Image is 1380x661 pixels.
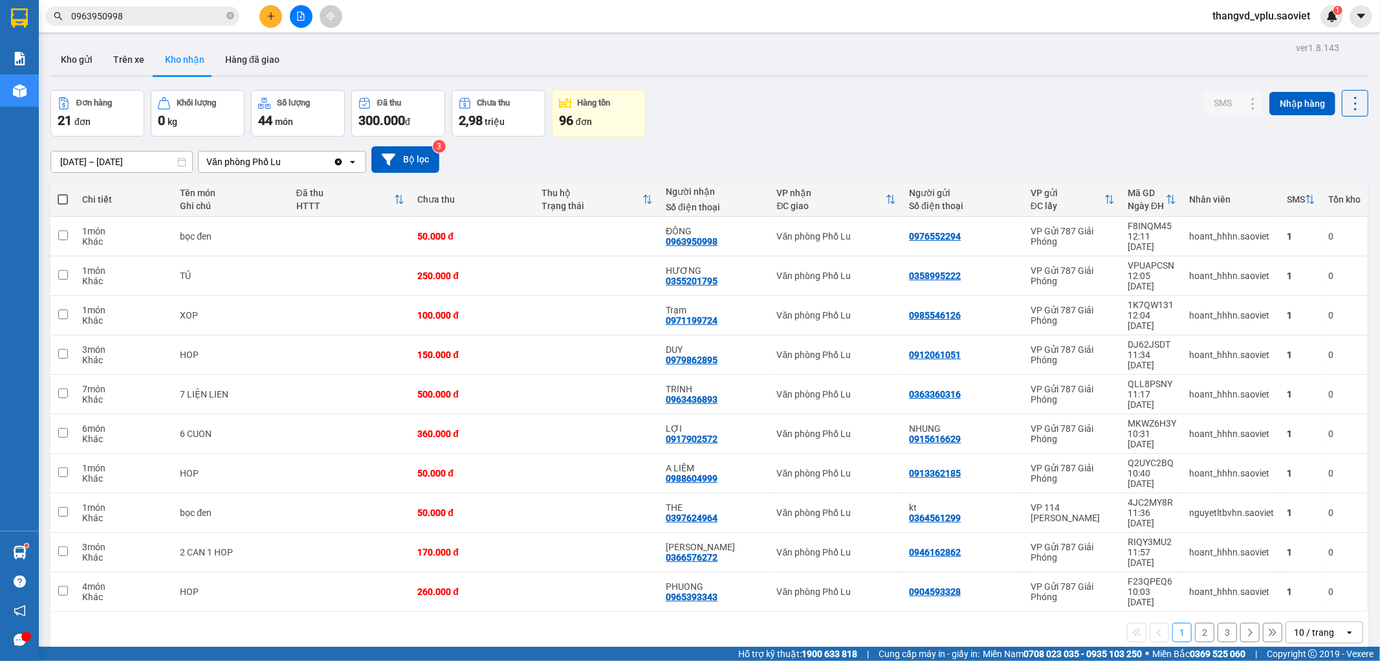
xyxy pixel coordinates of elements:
[50,90,144,137] button: Đơn hàng21đơn
[666,265,763,276] div: HƯƠNG
[1328,587,1361,597] div: 0
[1128,497,1176,508] div: 4JC2MY8R
[417,271,529,281] div: 250.000 đ
[1031,384,1115,405] div: VP Gửi 787 Giải Phóng
[1326,10,1338,22] img: icon-new-feature
[1203,91,1242,115] button: SMS
[296,12,305,21] span: file-add
[371,146,439,173] button: Bộ lọc
[1328,231,1361,241] div: 0
[1189,350,1274,360] div: hoant_hhhn.saoviet
[666,463,763,473] div: A LIÊM
[1189,389,1274,399] div: hoant_hhhn.saoviet
[1128,576,1176,587] div: F23QPEQ6
[867,647,869,661] span: |
[333,157,344,167] svg: Clear value
[405,117,410,127] span: đ
[296,188,395,198] div: Đã thu
[909,468,961,478] div: 0913362185
[82,592,168,602] div: Khác
[417,350,529,360] div: 150.000 đ
[777,587,897,597] div: Văn phòng Phố Lu
[180,429,283,439] div: 6 CUON
[909,389,961,399] div: 0363360316
[777,271,897,281] div: Văn phòng Phố Lu
[909,513,961,523] div: 0364561299
[1287,508,1315,518] div: 1
[1128,537,1176,547] div: RIQY3MU2
[1287,429,1315,439] div: 1
[82,276,168,286] div: Khác
[1328,271,1361,281] div: 0
[206,155,281,168] div: Văn phòng Phố Lu
[909,434,961,444] div: 0915616629
[275,117,293,127] span: món
[1328,310,1361,320] div: 0
[326,12,335,21] span: aim
[666,226,763,236] div: ĐÔNG
[909,502,1018,513] div: kt
[666,305,763,315] div: Trạm
[1128,587,1176,607] div: 10:03 [DATE]
[155,44,215,75] button: Kho nhận
[226,10,234,23] span: close-circle
[576,117,592,127] span: đơn
[1128,221,1176,231] div: F8INQM45
[542,188,642,198] div: Thu hộ
[1189,547,1274,557] div: hoant_hhhn.saoviet
[909,231,961,241] div: 0976552294
[1287,350,1315,360] div: 1
[1128,379,1176,389] div: QLL8PSNY
[1328,389,1361,399] div: 0
[433,140,446,153] sup: 3
[417,310,529,320] div: 100.000 đ
[777,508,897,518] div: Văn phòng Phố Lu
[158,113,165,128] span: 0
[180,271,283,281] div: TỦ
[1328,508,1361,518] div: 0
[879,647,980,661] span: Cung cấp máy in - giấy in:
[1189,587,1274,597] div: hoant_hhhn.saoviet
[180,310,283,320] div: XOP
[1350,5,1372,28] button: caret-down
[666,592,717,602] div: 0965393343
[1287,194,1305,205] div: SMS
[51,151,192,172] input: Select a date range.
[1128,508,1176,528] div: 11:36 [DATE]
[1128,458,1176,468] div: Q2UYC2BQ
[1328,468,1361,478] div: 0
[1024,649,1142,659] strong: 0708 023 035 - 0935 103 250
[1255,647,1257,661] span: |
[1128,389,1176,410] div: 11:17 [DATE]
[180,389,283,399] div: 7 LIỆN LIEN
[1031,463,1115,484] div: VP Gửi 787 Giải Phóng
[666,276,717,286] div: 0355201795
[1128,547,1176,568] div: 11:57 [DATE]
[1287,547,1315,557] div: 1
[290,5,312,28] button: file-add
[1128,339,1176,350] div: DJ62JSDT
[82,384,168,394] div: 7 món
[666,581,763,592] div: PHUONG
[82,434,168,444] div: Khác
[578,98,611,107] div: Hàng tồn
[666,473,717,484] div: 0988604999
[74,117,91,127] span: đơn
[76,98,112,107] div: Đơn hàng
[54,12,63,21] span: search
[1128,300,1176,310] div: 1K7QW131
[180,547,283,557] div: 2 CAN 1 HOP
[777,547,897,557] div: Văn phòng Phố Lu
[666,513,717,523] div: 0397624964
[802,649,857,659] strong: 1900 633 818
[417,231,529,241] div: 50.000 đ
[71,9,224,23] input: Tìm tên, số ĐT hoặc mã đơn
[666,542,763,552] div: PHUONG THAO
[82,194,168,205] div: Chi tiết
[277,98,310,107] div: Số lượng
[82,542,168,552] div: 3 món
[1128,468,1176,489] div: 10:40 [DATE]
[666,394,717,405] div: 0963436893
[1308,649,1317,658] span: copyright
[666,236,717,247] div: 0963950998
